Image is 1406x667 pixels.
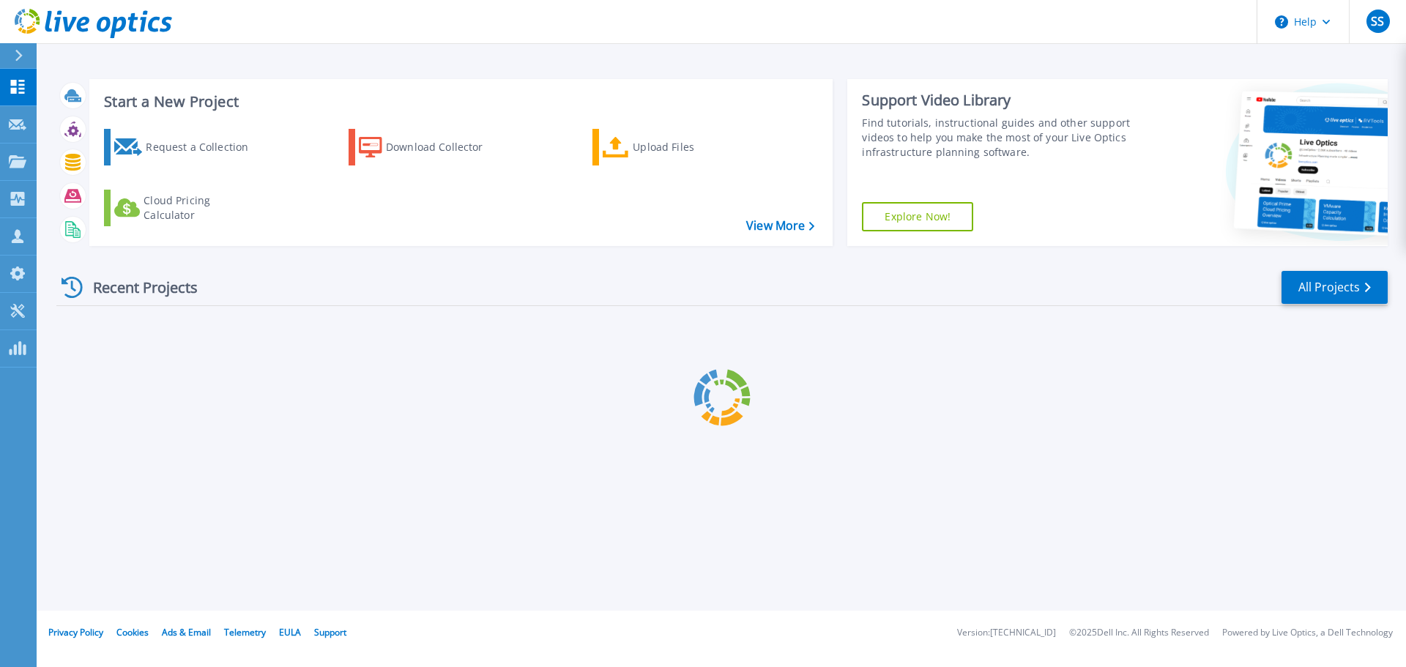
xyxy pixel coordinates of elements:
div: Download Collector [386,133,503,162]
a: Request a Collection [104,129,267,165]
a: Ads & Email [162,626,211,638]
div: Request a Collection [146,133,263,162]
div: Upload Files [633,133,750,162]
a: Support [314,626,346,638]
a: View More [746,219,814,233]
span: SS [1371,15,1384,27]
div: Support Video Library [862,91,1137,110]
a: Telemetry [224,626,266,638]
li: Version: [TECHNICAL_ID] [957,628,1056,638]
a: Cookies [116,626,149,638]
div: Recent Projects [56,269,217,305]
a: Cloud Pricing Calculator [104,190,267,226]
li: Powered by Live Optics, a Dell Technology [1222,628,1393,638]
a: Explore Now! [862,202,973,231]
a: Privacy Policy [48,626,103,638]
a: EULA [279,626,301,638]
h3: Start a New Project [104,94,814,110]
a: Upload Files [592,129,756,165]
a: Download Collector [349,129,512,165]
div: Cloud Pricing Calculator [144,193,261,223]
a: All Projects [1282,271,1388,304]
div: Find tutorials, instructional guides and other support videos to help you make the most of your L... [862,116,1137,160]
li: © 2025 Dell Inc. All Rights Reserved [1069,628,1209,638]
